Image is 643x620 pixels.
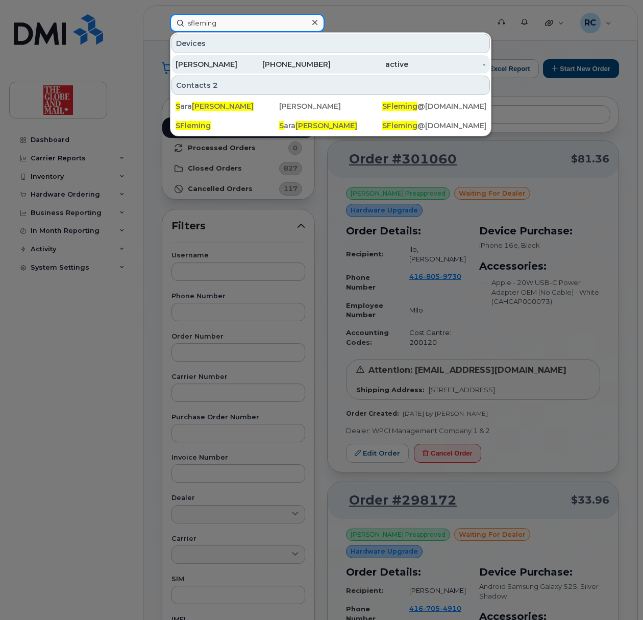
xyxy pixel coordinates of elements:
div: @[DOMAIN_NAME] [382,121,486,131]
span: SFleming [382,121,417,130]
div: [PHONE_NUMBER] [253,59,331,69]
div: @[DOMAIN_NAME] [382,101,486,111]
span: S [176,102,180,111]
span: [PERSON_NAME] [192,102,254,111]
div: ara [279,121,383,131]
div: Devices [171,34,490,53]
div: [PERSON_NAME] [176,59,253,69]
a: Sara[PERSON_NAME][PERSON_NAME]SFleming@[DOMAIN_NAME] [171,97,490,115]
a: SFlemingSara[PERSON_NAME]SFleming@[DOMAIN_NAME] [171,116,490,135]
a: [PERSON_NAME][PHONE_NUMBER]active- [171,55,490,74]
div: [PERSON_NAME] [279,101,383,111]
div: ara [176,101,279,111]
div: active [331,59,408,69]
span: [PERSON_NAME] [295,121,357,130]
span: SFleming [176,121,211,130]
span: SFleming [382,102,417,111]
span: 2 [213,80,218,90]
span: S [279,121,284,130]
div: - [408,59,486,69]
div: Contacts [171,76,490,95]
